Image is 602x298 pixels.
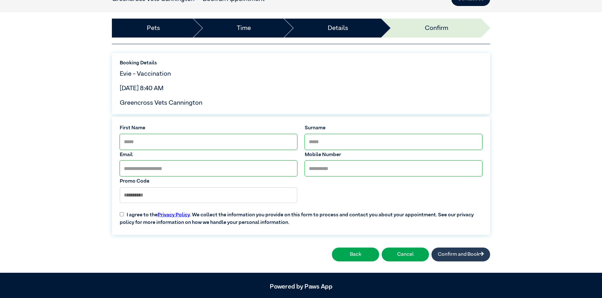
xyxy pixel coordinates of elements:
[120,59,482,67] label: Booking Details
[305,151,482,159] label: Mobile Number
[120,178,297,185] label: Promo Code
[120,151,297,159] label: Email
[158,213,190,218] a: Privacy Policy
[431,248,490,261] button: Confirm and Book
[112,283,490,290] h5: Powered by Paws App
[328,23,348,33] a: Details
[147,23,160,33] a: Pets
[332,248,379,261] button: Back
[120,212,124,216] input: I agree to thePrivacy Policy. We collect the information you provide on this form to process and ...
[237,23,251,33] a: Time
[116,206,486,226] label: I agree to the . We collect the information you provide on this form to process and contact you a...
[120,124,297,132] label: First Name
[120,85,164,91] span: [DATE] 8:40 AM
[382,248,429,261] button: Cancel
[305,124,482,132] label: Surname
[120,71,171,77] span: Evie - Vaccination
[120,100,202,106] span: Greencross Vets Cannington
